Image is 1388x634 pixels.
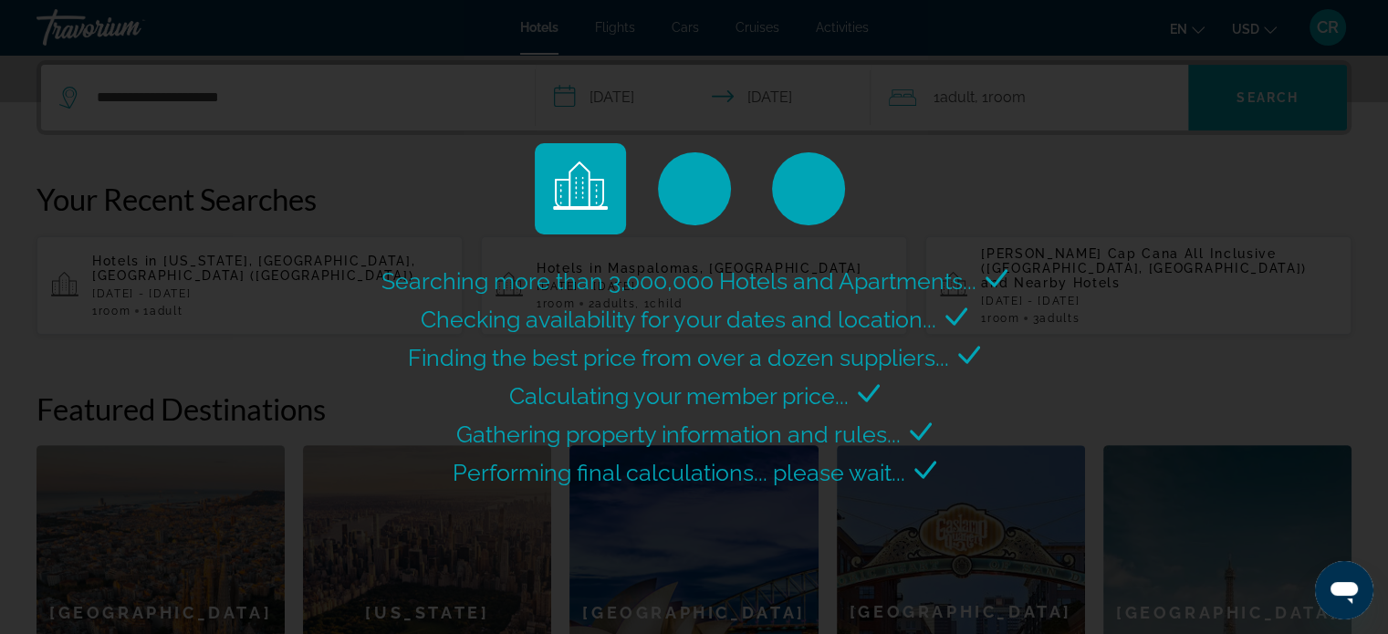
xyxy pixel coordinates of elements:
[381,267,976,295] span: Searching more than 3,000,000 Hotels and Apartments...
[408,344,949,371] span: Finding the best price from over a dozen suppliers...
[456,421,901,448] span: Gathering property information and rules...
[421,306,936,333] span: Checking availability for your dates and location...
[453,459,905,486] span: Performing final calculations... please wait...
[1315,561,1373,619] iframe: Button to launch messaging window
[509,382,849,410] span: Calculating your member price...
